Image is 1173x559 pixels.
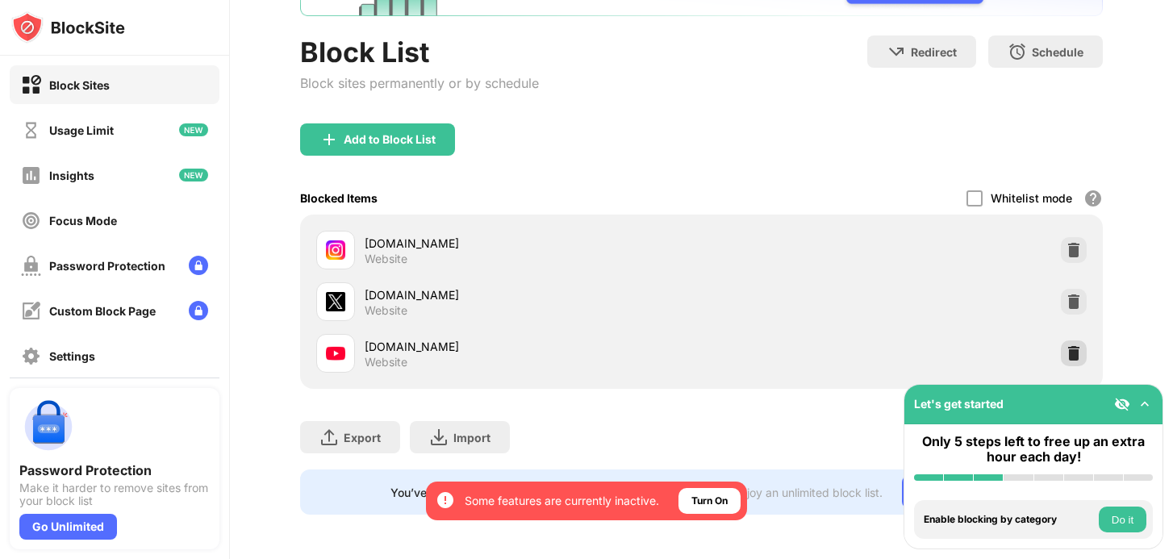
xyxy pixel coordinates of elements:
[21,120,41,140] img: time-usage-off.svg
[1099,507,1146,532] button: Do it
[21,75,41,95] img: block-on.svg
[365,355,407,369] div: Website
[344,431,381,444] div: Export
[914,397,1004,411] div: Let's get started
[902,476,1012,508] div: Go Unlimited
[21,165,41,186] img: insights-off.svg
[436,490,455,510] img: error-circle-white.svg
[453,431,490,444] div: Import
[1032,45,1083,59] div: Schedule
[914,434,1153,465] div: Only 5 steps left to free up an extra hour each day!
[365,286,701,303] div: [DOMAIN_NAME]
[21,256,41,276] img: password-protection-off.svg
[365,303,407,318] div: Website
[691,493,728,509] div: Turn On
[21,346,41,366] img: settings-off.svg
[179,123,208,136] img: new-icon.svg
[19,462,210,478] div: Password Protection
[49,349,95,363] div: Settings
[21,301,41,321] img: customize-block-page-off.svg
[365,235,701,252] div: [DOMAIN_NAME]
[300,191,378,205] div: Blocked Items
[19,398,77,456] img: push-password-protection.svg
[924,514,1095,525] div: Enable blocking by category
[49,78,110,92] div: Block Sites
[49,214,117,227] div: Focus Mode
[326,344,345,363] img: favicons
[344,133,436,146] div: Add to Block List
[19,514,117,540] div: Go Unlimited
[49,123,114,137] div: Usage Limit
[1137,396,1153,412] img: omni-setup-toggle.svg
[179,169,208,181] img: new-icon.svg
[1114,396,1130,412] img: eye-not-visible.svg
[991,191,1072,205] div: Whitelist mode
[390,486,583,499] div: You’ve reached your block list limit.
[911,45,957,59] div: Redirect
[300,35,539,69] div: Block List
[189,256,208,275] img: lock-menu.svg
[365,338,701,355] div: [DOMAIN_NAME]
[300,75,539,91] div: Block sites permanently or by schedule
[21,211,41,231] img: focus-off.svg
[49,259,165,273] div: Password Protection
[49,304,156,318] div: Custom Block Page
[465,493,659,509] div: Some features are currently inactive.
[326,240,345,260] img: favicons
[326,292,345,311] img: favicons
[19,482,210,507] div: Make it harder to remove sites from your block list
[49,169,94,182] div: Insights
[189,301,208,320] img: lock-menu.svg
[365,252,407,266] div: Website
[11,11,125,44] img: logo-blocksite.svg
